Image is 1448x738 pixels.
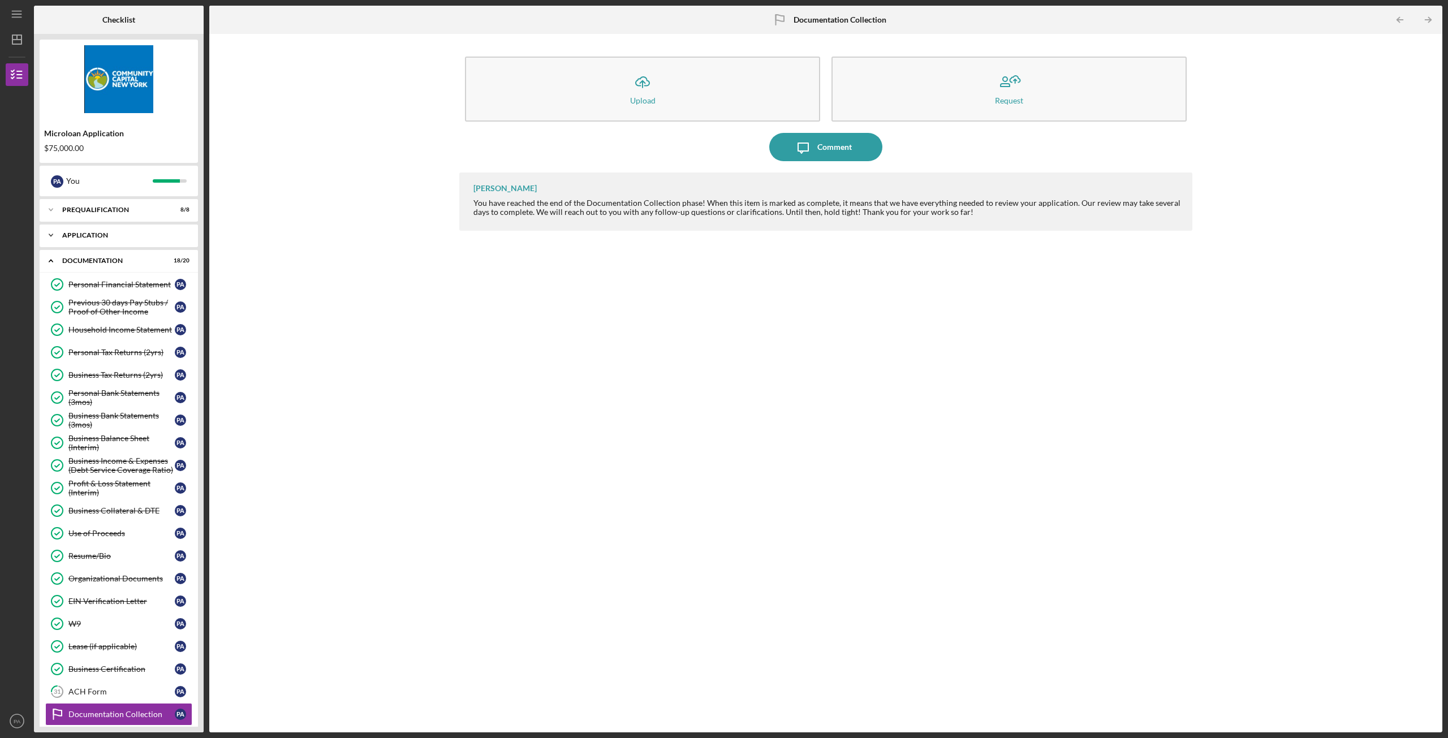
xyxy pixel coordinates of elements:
[68,479,175,497] div: Profit & Loss Statement (Interim)
[68,551,175,560] div: Resume/Bio
[68,710,175,719] div: Documentation Collection
[175,301,186,313] div: P A
[175,595,186,607] div: P A
[175,324,186,335] div: P A
[175,437,186,448] div: P A
[794,15,886,24] b: Documentation Collection
[473,184,537,193] div: [PERSON_NAME]
[175,482,186,494] div: P A
[45,635,192,658] a: Lease (if applicable)PA
[62,257,161,264] div: Documentation
[630,96,656,105] div: Upload
[175,709,186,720] div: P A
[45,545,192,567] a: Resume/BioPA
[175,641,186,652] div: P A
[68,664,175,674] div: Business Certification
[45,454,192,477] a: Business Income & Expenses (Debt Service Coverage Ratio)PA
[175,347,186,358] div: P A
[45,522,192,545] a: Use of ProceedsPA
[45,386,192,409] a: Personal Bank Statements (3mos)PA
[45,296,192,318] a: Previous 30 days Pay Stubs / Proof of Other IncomePA
[68,370,175,379] div: Business Tax Returns (2yrs)
[68,298,175,316] div: Previous 30 days Pay Stubs / Proof of Other Income
[44,144,193,153] div: $75,000.00
[102,15,135,24] b: Checklist
[62,232,184,239] div: Application
[45,499,192,522] a: Business Collateral & DTEPA
[68,348,175,357] div: Personal Tax Returns (2yrs)
[62,206,161,213] div: Prequalification
[44,129,193,138] div: Microloan Application
[51,175,63,188] div: P A
[68,597,175,606] div: EIN Verification Letter
[175,550,186,562] div: P A
[68,529,175,538] div: Use of Proceeds
[175,415,186,426] div: P A
[175,618,186,629] div: P A
[68,642,175,651] div: Lease (if applicable)
[175,392,186,403] div: P A
[175,369,186,381] div: P A
[45,364,192,386] a: Business Tax Returns (2yrs)PA
[45,612,192,635] a: W9PA
[817,133,852,161] div: Comment
[45,431,192,454] a: Business Balance Sheet (Interim)PA
[175,528,186,539] div: P A
[45,318,192,341] a: Household Income StatementPA
[169,257,189,264] div: 18 / 20
[175,686,186,697] div: P A
[769,133,882,161] button: Comment
[175,663,186,675] div: P A
[68,411,175,429] div: Business Bank Statements (3mos)
[66,171,153,191] div: You
[45,590,192,612] a: EIN Verification LetterPA
[68,280,175,289] div: Personal Financial Statement
[169,206,189,213] div: 8 / 8
[45,567,192,590] a: Organizational DocumentsPA
[68,434,175,452] div: Business Balance Sheet (Interim)
[175,505,186,516] div: P A
[831,57,1187,122] button: Request
[68,325,175,334] div: Household Income Statement
[995,96,1023,105] div: Request
[45,273,192,296] a: Personal Financial StatementPA
[54,688,61,696] tspan: 31
[40,45,198,113] img: Product logo
[45,658,192,680] a: Business CertificationPA
[68,389,175,407] div: Personal Bank Statements (3mos)
[175,460,186,471] div: P A
[175,573,186,584] div: P A
[68,506,175,515] div: Business Collateral & DTE
[14,718,21,724] text: PA
[6,710,28,732] button: PA
[45,341,192,364] a: Personal Tax Returns (2yrs)PA
[68,619,175,628] div: W9
[45,477,192,499] a: Profit & Loss Statement (Interim)PA
[68,687,175,696] div: ACH Form
[45,409,192,431] a: Business Bank Statements (3mos)PA
[473,198,1181,217] div: You have reached the end of the Documentation Collection phase! When this item is marked as compl...
[45,703,192,726] a: Documentation CollectionPA
[45,680,192,703] a: 31ACH FormPA
[68,574,175,583] div: Organizational Documents
[465,57,820,122] button: Upload
[68,456,175,474] div: Business Income & Expenses (Debt Service Coverage Ratio)
[175,279,186,290] div: P A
